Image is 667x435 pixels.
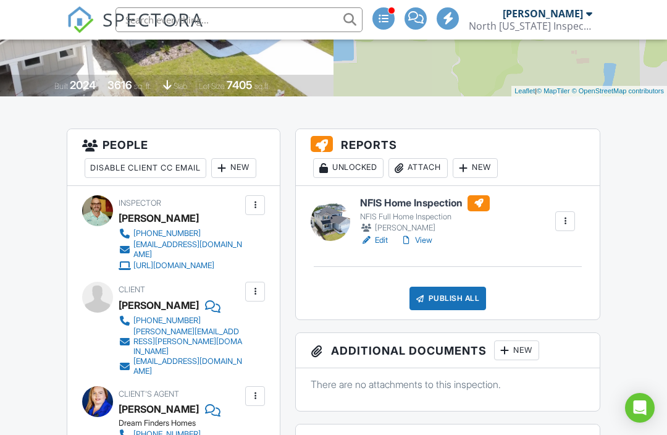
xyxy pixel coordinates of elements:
div: | [511,86,667,96]
div: North Florida Inspection Solutions [469,20,592,32]
div: 7405 [227,78,253,91]
div: Unlocked [313,158,384,178]
a: © MapTiler [537,87,570,95]
span: Client's Agent [119,389,179,399]
a: Leaflet [514,87,535,95]
h6: NFIS Home Inspection [360,195,490,211]
div: [PERSON_NAME] [503,7,583,20]
div: [PERSON_NAME] [360,222,490,234]
span: Inspector [119,198,161,208]
div: [PHONE_NUMBER] [133,316,201,326]
div: New [453,158,498,178]
div: New [211,158,256,178]
a: © OpenStreetMap contributors [572,87,664,95]
h3: Additional Documents [296,333,600,368]
div: [EMAIL_ADDRESS][DOMAIN_NAME] [133,357,242,376]
a: [PERSON_NAME][EMAIL_ADDRESS][PERSON_NAME][DOMAIN_NAME] [119,327,242,357]
p: There are no attachments to this inspection. [311,378,585,391]
input: Search everything... [115,7,363,32]
span: sq. ft. [134,82,151,91]
div: [PHONE_NUMBER] [133,229,201,239]
span: sq.ft. [254,82,270,91]
div: [URL][DOMAIN_NAME] [133,261,214,271]
a: [EMAIL_ADDRESS][DOMAIN_NAME] [119,240,242,260]
div: Publish All [409,287,487,310]
a: [EMAIL_ADDRESS][DOMAIN_NAME] [119,357,242,376]
div: NFIS Full Home Inspection [360,212,490,222]
div: Open Intercom Messenger [625,393,655,423]
a: [PHONE_NUMBER] [119,315,242,327]
span: Lot Size [199,82,225,91]
div: 3616 [107,78,132,91]
div: [PERSON_NAME] [119,209,199,227]
a: SPECTORA [67,17,204,43]
div: [EMAIL_ADDRESS][DOMAIN_NAME] [133,240,242,260]
div: Attach [388,158,448,178]
div: [PERSON_NAME] [119,296,199,315]
div: 2024 [70,78,96,91]
h3: Reports [296,129,600,186]
div: New [494,340,539,360]
a: [PERSON_NAME] [119,400,199,418]
span: Client [119,285,145,294]
span: Built [54,82,68,91]
span: slab [174,82,187,91]
div: Disable Client CC Email [85,158,206,178]
span: SPECTORA [103,6,204,32]
a: [URL][DOMAIN_NAME] [119,260,242,272]
h3: People [67,129,280,186]
a: Edit [360,234,388,247]
a: View [400,234,432,247]
div: Dream Finders Homes [119,418,252,428]
a: [PHONE_NUMBER] [119,227,242,240]
img: The Best Home Inspection Software - Spectora [67,6,94,33]
div: [PERSON_NAME][EMAIL_ADDRESS][PERSON_NAME][DOMAIN_NAME] [133,327,242,357]
a: NFIS Home Inspection NFIS Full Home Inspection [PERSON_NAME] [360,195,490,235]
